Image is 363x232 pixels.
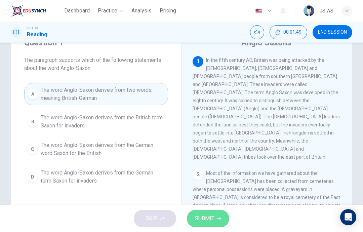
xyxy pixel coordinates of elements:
[193,57,340,160] span: In the fifth century AD, Britain was being attacked by the [DEMOGRAPHIC_DATA], [DEMOGRAPHIC_DATA]...
[318,30,347,35] span: END SESSION
[193,170,340,216] span: Most of the information we have gathered about the [DEMOGRAPHIC_DATA] has been collected from cem...
[24,166,168,188] button: DThe word Anglo-Saxon derives from the German term Saxon for invaders
[41,114,165,130] span: The word Anglo-Saxon derives from the British term Saxon for invaders
[193,56,203,67] div: 1
[270,25,307,39] div: Hide
[193,169,203,180] div: 2
[41,141,165,157] span: The word Anglo-Saxon derives from the German word Saxon for the British
[24,138,168,160] button: CThe word Anglo-Saxon derives from the German word Saxon for the British
[160,7,176,15] span: Pricing
[250,25,264,39] div: Mute
[254,8,263,13] img: en
[24,111,168,133] button: BThe word Anglo-Saxon derives from the British term Saxon for invaders
[270,25,307,39] button: 00:01:49
[62,5,92,17] button: Dashboard
[64,7,90,15] span: Dashboard
[27,31,47,39] h1: Reading
[187,210,229,227] button: SUBMIT
[41,86,165,102] span: The word Anglo-Saxon derives from two words, meaning British-German
[131,7,152,15] span: Analysis
[27,116,38,127] div: B
[313,25,352,39] button: END SESSION
[11,4,46,17] img: EduSynch logo
[95,5,126,17] button: Practice
[24,56,168,72] span: The paragraph supports which of the following statements about the word Anglo-Saxon:
[27,89,38,100] div: A
[157,5,179,17] button: Pricing
[24,83,168,105] button: AThe word Anglo-Saxon derives from two words, meaning British-German
[27,171,38,182] div: D
[129,5,154,17] button: Analysis
[195,214,214,223] span: SUBMIT
[11,4,62,17] a: EduSynch logo
[41,169,165,185] span: The word Anglo-Saxon derives from the German term Saxon for invaders
[98,7,117,15] span: Practice
[340,209,356,225] div: Open Intercom Messenger
[304,5,314,16] img: Profile picture
[27,144,38,155] div: C
[320,7,333,15] div: ๋JS WS
[283,30,301,35] span: 00:01:49
[27,26,38,31] span: TOEFL®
